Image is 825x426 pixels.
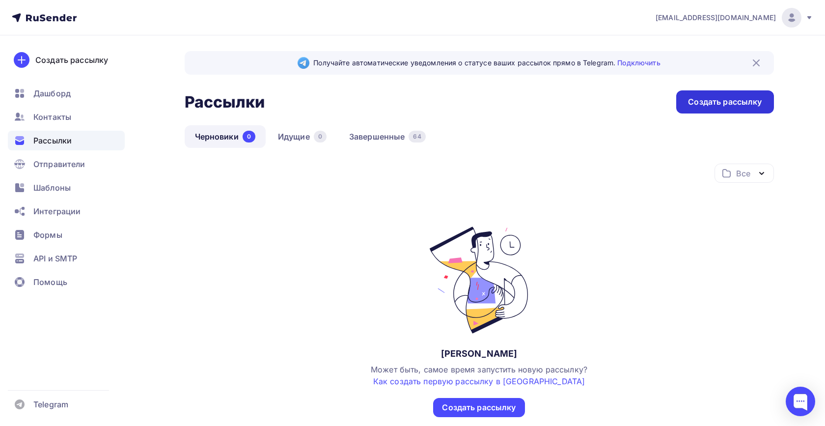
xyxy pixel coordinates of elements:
[715,164,774,183] button: Все
[185,92,265,112] h2: Рассылки
[339,125,436,148] a: Завершенные64
[33,111,71,123] span: Контакты
[688,96,762,108] div: Создать рассылку
[314,131,327,142] div: 0
[442,402,516,413] div: Создать рассылку
[33,229,62,241] span: Формы
[33,135,72,146] span: Рассылки
[298,57,309,69] img: Telegram
[313,58,660,68] span: Получайте автоматические уведомления о статусе ваших рассылок прямо в Telegram.
[736,168,750,179] div: Все
[33,182,71,194] span: Шаблоны
[8,178,125,198] a: Шаблоны
[8,84,125,103] a: Дашборд
[8,225,125,245] a: Формы
[373,376,585,386] a: Как создать первую рассылку в [GEOGRAPHIC_DATA]
[441,348,518,360] div: [PERSON_NAME]
[243,131,255,142] div: 0
[268,125,337,148] a: Идущие0
[8,154,125,174] a: Отправители
[33,158,85,170] span: Отправители
[8,107,125,127] a: Контакты
[33,253,77,264] span: API и SMTP
[617,58,660,67] a: Подключить
[409,131,425,142] div: 64
[656,13,776,23] span: [EMAIL_ADDRESS][DOMAIN_NAME]
[8,131,125,150] a: Рассылки
[35,54,108,66] div: Создать рассылку
[33,205,81,217] span: Интеграции
[185,125,266,148] a: Черновики0
[33,87,71,99] span: Дашборд
[371,365,587,386] span: Может быть, самое время запустить новую рассылку?
[33,398,68,410] span: Telegram
[33,276,67,288] span: Помощь
[656,8,813,28] a: [EMAIL_ADDRESS][DOMAIN_NAME]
